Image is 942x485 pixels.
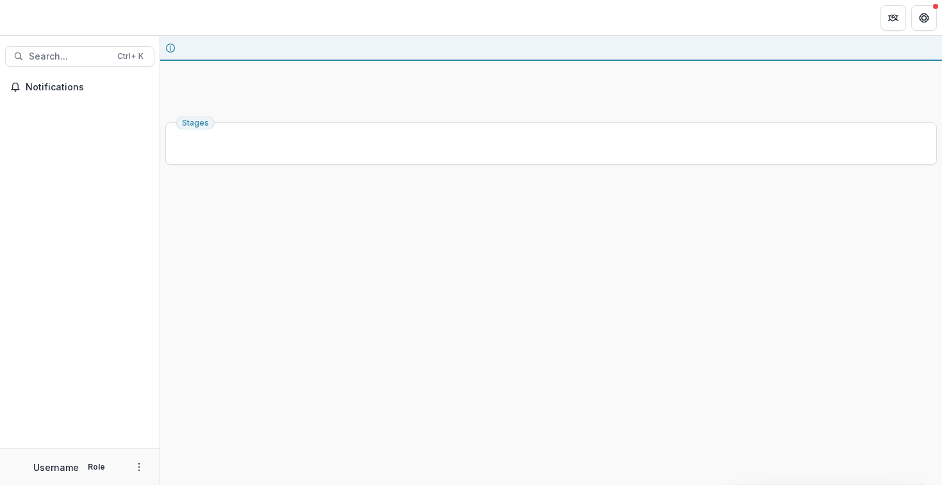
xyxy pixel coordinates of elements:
span: Search... [29,51,110,62]
div: Ctrl + K [115,49,146,63]
button: Search... [5,46,154,67]
span: Stages [182,119,209,127]
p: Role [84,461,109,473]
button: Partners [880,5,906,31]
span: Notifications [26,82,149,93]
p: Username [33,461,79,474]
button: More [131,459,147,475]
button: Get Help [911,5,937,31]
button: Notifications [5,77,154,97]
